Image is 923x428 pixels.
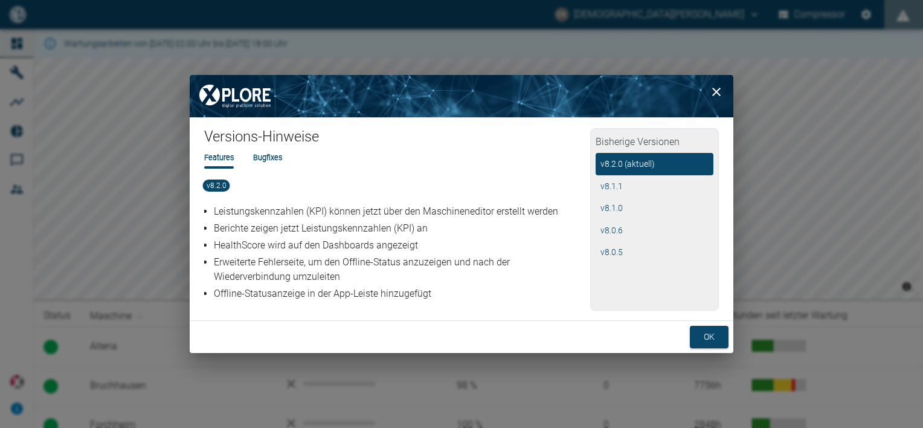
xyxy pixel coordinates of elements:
[214,204,587,219] p: Leistungskennzahlen (KPI) können jetzt über den Maschineneditor erstellt werden
[214,287,587,301] p: Offline-Statusanzeige in der App-Leiste hinzugefügt
[203,180,230,192] span: v8.2.0
[190,75,280,117] img: XPLORE Logo
[204,128,590,152] h1: Versions-Hinweise
[704,80,728,104] button: close
[214,255,587,284] p: Erweiterte Fehlerseite, um den Offline-Status anzuzeigen und nach der Wiederverbindung umzuleiten
[204,152,234,163] li: Features
[596,197,713,219] button: v8.1.0
[253,152,282,163] li: Bugfixes
[596,175,713,198] button: v8.1.1
[596,241,713,264] button: v8.0.5
[596,153,713,175] button: v8.2.0 (aktuell)
[214,221,587,236] p: Berichte zeigen jetzt Leistungskennzahlen (KPI) an
[596,134,713,153] h2: Bisherige Versionen
[190,75,733,117] img: background image
[214,238,587,253] p: HealthScore wird auf den Dashboards angezeigt
[690,326,728,348] button: ok
[596,219,713,242] button: v8.0.6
